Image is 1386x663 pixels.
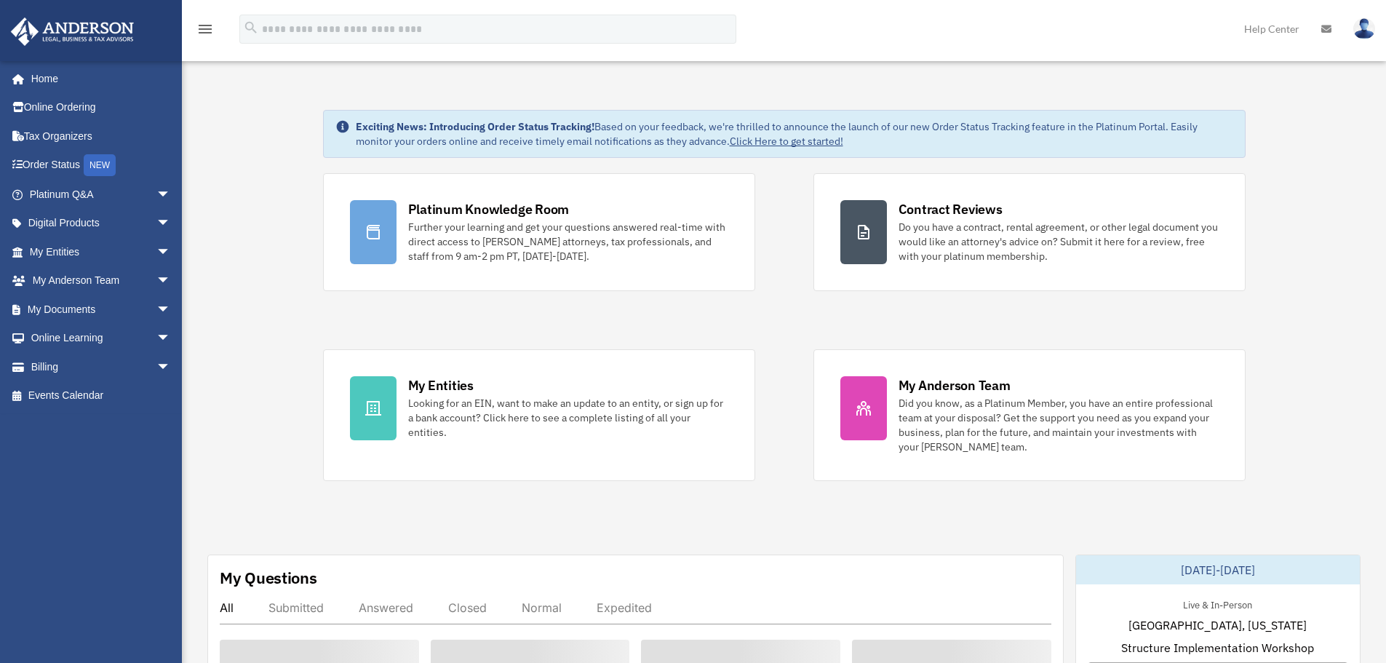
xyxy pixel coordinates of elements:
i: search [243,20,259,36]
a: Tax Organizers [10,122,193,151]
img: Anderson Advisors Platinum Portal [7,17,138,46]
div: Contract Reviews [899,200,1003,218]
a: Platinum Q&Aarrow_drop_down [10,180,193,209]
div: Platinum Knowledge Room [408,200,570,218]
a: Digital Productsarrow_drop_down [10,209,193,238]
a: Online Learningarrow_drop_down [10,324,193,353]
span: arrow_drop_down [156,237,186,267]
a: Click Here to get started! [730,135,843,148]
a: Home [10,64,186,93]
span: arrow_drop_down [156,266,186,296]
strong: Exciting News: Introducing Order Status Tracking! [356,120,594,133]
div: Answered [359,600,413,615]
a: My Anderson Team Did you know, as a Platinum Member, you have an entire professional team at your... [813,349,1246,481]
a: menu [196,25,214,38]
div: All [220,600,234,615]
div: NEW [84,154,116,176]
div: Did you know, as a Platinum Member, you have an entire professional team at your disposal? Get th... [899,396,1219,454]
div: Further your learning and get your questions answered real-time with direct access to [PERSON_NAM... [408,220,728,263]
a: Contract Reviews Do you have a contract, rental agreement, or other legal document you would like... [813,173,1246,291]
span: arrow_drop_down [156,209,186,239]
div: Expedited [597,600,652,615]
a: My Entities Looking for an EIN, want to make an update to an entity, or sign up for a bank accoun... [323,349,755,481]
span: Structure Implementation Workshop [1121,639,1314,656]
i: menu [196,20,214,38]
div: [DATE]-[DATE] [1076,555,1360,584]
a: My Entitiesarrow_drop_down [10,237,193,266]
div: Normal [522,600,562,615]
a: Platinum Knowledge Room Further your learning and get your questions answered real-time with dire... [323,173,755,291]
span: arrow_drop_down [156,295,186,325]
div: Do you have a contract, rental agreement, or other legal document you would like an attorney's ad... [899,220,1219,263]
a: My Documentsarrow_drop_down [10,295,193,324]
div: Closed [448,600,487,615]
span: arrow_drop_down [156,352,186,382]
div: Submitted [268,600,324,615]
a: My Anderson Teamarrow_drop_down [10,266,193,295]
div: My Questions [220,567,317,589]
div: My Anderson Team [899,376,1011,394]
div: My Entities [408,376,474,394]
a: Order StatusNEW [10,151,193,180]
div: Looking for an EIN, want to make an update to an entity, or sign up for a bank account? Click her... [408,396,728,440]
span: [GEOGRAPHIC_DATA], [US_STATE] [1128,616,1307,634]
img: User Pic [1353,18,1375,39]
a: Online Ordering [10,93,193,122]
a: Billingarrow_drop_down [10,352,193,381]
a: Events Calendar [10,381,193,410]
div: Based on your feedback, we're thrilled to announce the launch of our new Order Status Tracking fe... [356,119,1233,148]
span: arrow_drop_down [156,180,186,210]
div: Live & In-Person [1171,596,1264,611]
span: arrow_drop_down [156,324,186,354]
